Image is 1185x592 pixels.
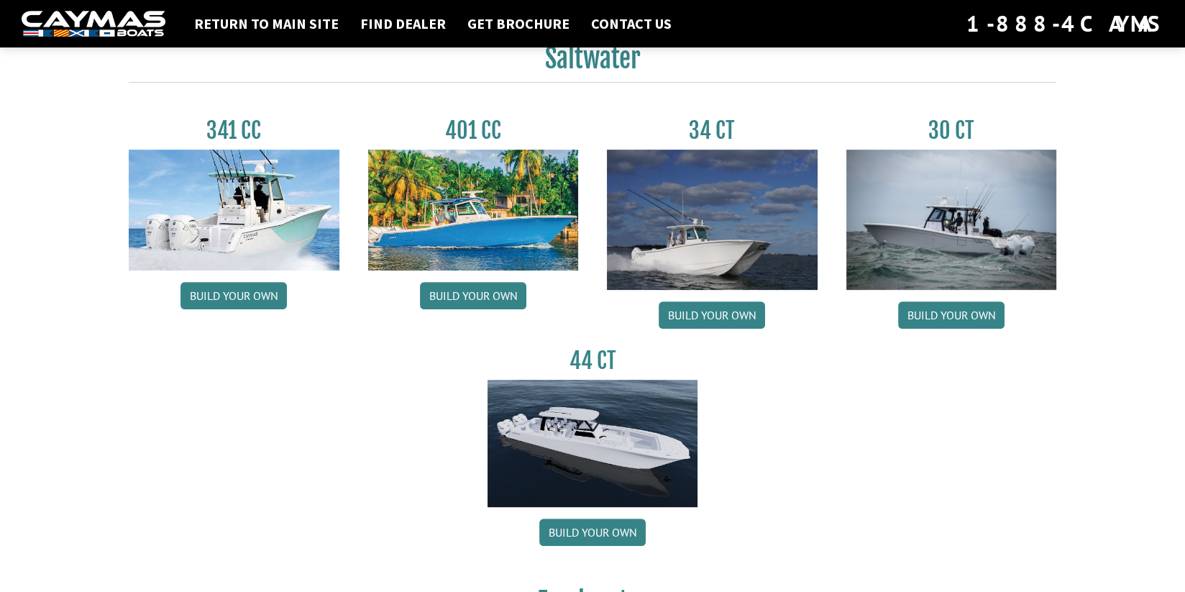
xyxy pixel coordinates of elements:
h3: 34 CT [607,117,818,144]
h2: Saltwater [129,42,1056,83]
a: Contact Us [584,14,679,33]
h3: 44 CT [488,347,698,374]
a: Build your own [420,282,526,309]
img: 401CC_thumb.pg.jpg [368,150,579,270]
a: Build your own [180,282,287,309]
a: Build your own [659,301,765,329]
img: 341CC-thumbjpg.jpg [129,150,339,270]
a: Build your own [898,301,1005,329]
img: Caymas_34_CT_pic_1.jpg [607,150,818,290]
a: Return to main site [187,14,346,33]
a: Get Brochure [460,14,577,33]
div: 1-888-4CAYMAS [966,8,1163,40]
img: 30_CT_photo_shoot_for_caymas_connect.jpg [846,150,1057,290]
img: white-logo-c9c8dbefe5ff5ceceb0f0178aa75bf4bb51f6bca0971e226c86eb53dfe498488.png [22,11,165,37]
a: Build your own [539,519,646,546]
h3: 30 CT [846,117,1057,144]
img: 44ct_background.png [488,380,698,508]
h3: 341 CC [129,117,339,144]
a: Find Dealer [353,14,453,33]
h3: 401 CC [368,117,579,144]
